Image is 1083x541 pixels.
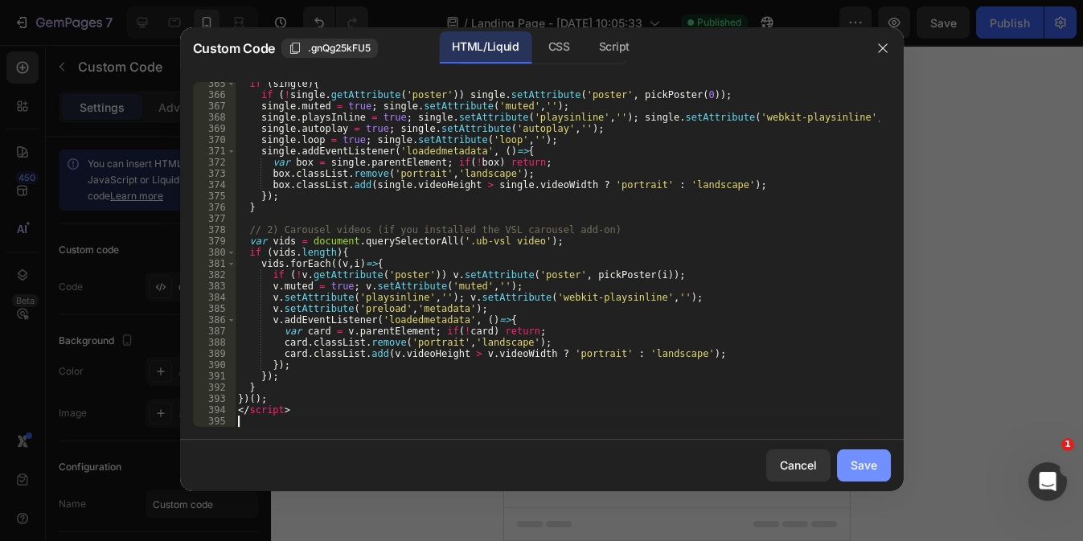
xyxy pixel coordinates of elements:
div: 388 [193,337,236,348]
div: 392 [193,382,236,393]
div: 384 [193,292,236,303]
span: .gnQg25kFU5 [308,41,371,55]
button: Cancel [766,449,831,482]
div: 367 [193,100,236,112]
span: iPhone 15 Pro Max ( 430 px) [102,8,229,24]
div: Save [851,457,877,473]
iframe: Intercom live chat [1028,462,1067,501]
div: 368 [193,112,236,123]
div: CSS [535,31,583,64]
div: 395 [193,416,236,427]
div: 374 [193,179,236,191]
button: Save [837,449,891,482]
div: 371 [193,145,236,157]
div: 370 [193,134,236,145]
div: 387 [193,326,236,337]
div: 375 [193,191,236,202]
div: 391 [193,371,236,382]
div: Cancel [780,457,817,473]
div: 378 [193,224,236,236]
div: 372 [193,157,236,168]
div: 383 [193,281,236,292]
div: 365 [193,78,236,89]
div: Generate layout [131,241,215,258]
span: 1 [1061,438,1074,451]
div: 389 [193,348,236,359]
div: Custom Code [20,36,88,51]
div: 377 [193,213,236,224]
button: .gnQg25kFU5 [281,39,378,58]
span: Add section [14,150,90,167]
div: 376 [193,202,236,213]
div: 373 [193,168,236,179]
div: 386 [193,314,236,326]
div: 366 [193,89,236,100]
div: 369 [193,123,236,134]
div: Script [586,31,642,64]
div: 390 [193,359,236,371]
span: then drag & drop elements [112,316,232,330]
div: 381 [193,258,236,269]
div: HTML/Liquid [439,31,531,64]
span: Custom Code [193,39,275,58]
div: 380 [193,247,236,258]
div: 393 [193,393,236,404]
div: Choose templates [125,186,222,203]
span: inspired by CRO experts [117,207,227,221]
div: 385 [193,303,236,314]
div: 382 [193,269,236,281]
div: 379 [193,236,236,247]
span: from URL or image [129,261,215,276]
div: Add blank section [124,296,222,313]
div: 394 [193,404,236,416]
